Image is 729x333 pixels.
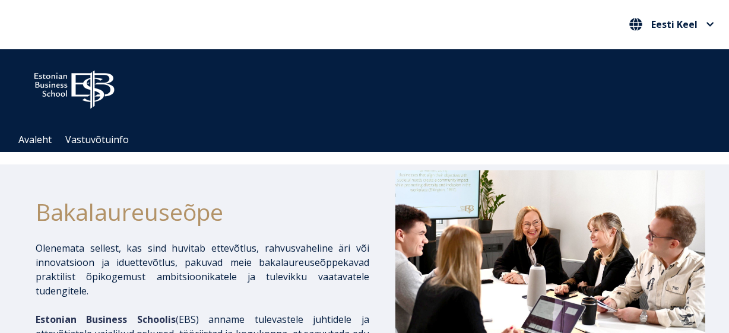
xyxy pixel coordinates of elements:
[36,313,176,326] span: Estonian Business Schoolis
[651,20,698,29] span: Eesti Keel
[36,313,179,326] span: (
[12,128,729,152] div: Navigation Menu
[18,133,52,146] a: Avaleht
[24,61,125,112] img: ebs_logo2016_white
[36,194,369,229] h1: Bakalaureuseõpe
[65,133,129,146] a: Vastuvõtuinfo
[626,15,717,34] button: Eesti Keel
[36,241,369,298] p: Olenemata sellest, kas sind huvitab ettevõtlus, rahvusvaheline äri või innovatsioon ja iduettevõt...
[626,15,717,34] nav: Vali oma keel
